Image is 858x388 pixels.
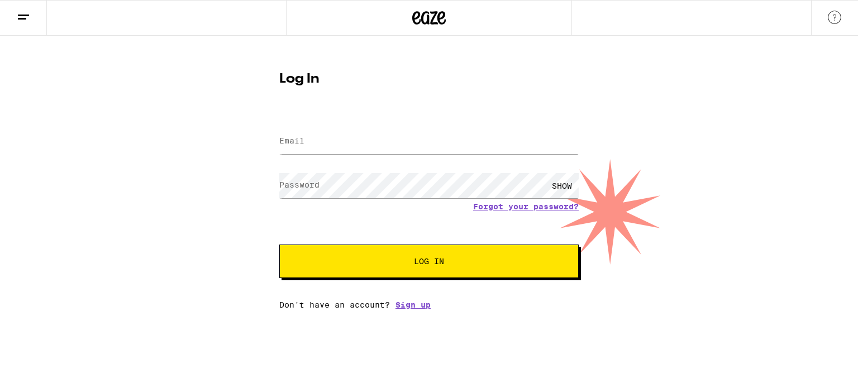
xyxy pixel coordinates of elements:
label: Email [279,136,304,145]
div: SHOW [545,173,579,198]
span: Log In [414,257,444,265]
input: Email [279,129,579,154]
label: Password [279,180,320,189]
a: Sign up [395,300,431,309]
button: Log In [279,245,579,278]
div: Don't have an account? [279,300,579,309]
span: Hi. Need any help? [7,8,80,17]
h1: Log In [279,73,579,86]
a: Forgot your password? [473,202,579,211]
